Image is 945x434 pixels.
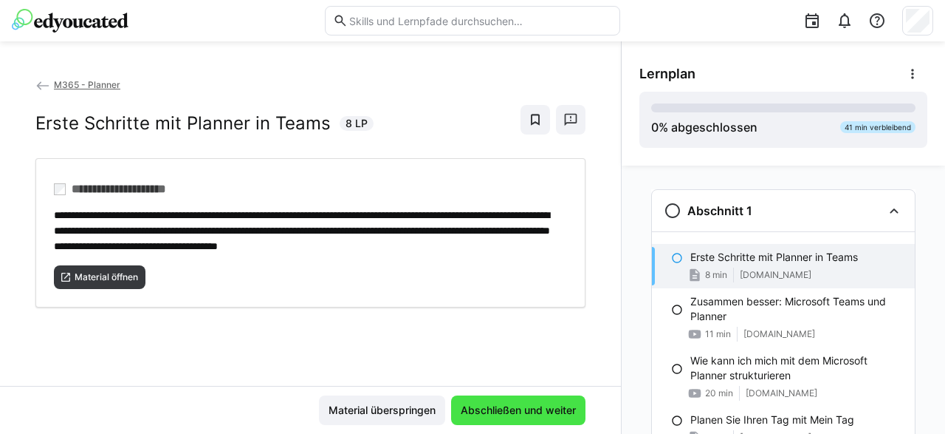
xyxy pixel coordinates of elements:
[451,396,585,425] button: Abschließen und weiter
[35,79,120,90] a: M365 - Planner
[840,121,915,133] div: 41 min verbleibend
[458,403,578,418] span: Abschließen und weiter
[740,269,811,281] span: [DOMAIN_NAME]
[687,203,752,218] h3: Abschnitt 1
[743,328,815,340] span: [DOMAIN_NAME]
[651,118,757,136] div: % abgeschlossen
[54,265,145,289] button: Material öffnen
[639,66,695,82] span: Lernplan
[746,387,817,399] span: [DOMAIN_NAME]
[326,403,438,418] span: Material überspringen
[73,271,140,283] span: Material öffnen
[319,396,445,425] button: Material überspringen
[705,269,727,281] span: 8 min
[651,120,659,135] span: 0
[705,328,731,340] span: 11 min
[348,14,612,27] input: Skills und Lernpfade durchsuchen…
[54,79,120,90] span: M365 - Planner
[690,294,903,324] p: Zusammen besser: Microsoft Teams und Planner
[346,116,368,131] span: 8 LP
[35,112,331,135] h2: Erste Schritte mit Planner in Teams
[705,387,733,399] span: 20 min
[690,413,854,427] p: Planen Sie Ihren Tag mit Mein Tag
[690,353,903,383] p: Wie kann ich mich mit dem Microsoft Planner strukturieren
[690,250,858,265] p: Erste Schritte mit Planner in Teams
